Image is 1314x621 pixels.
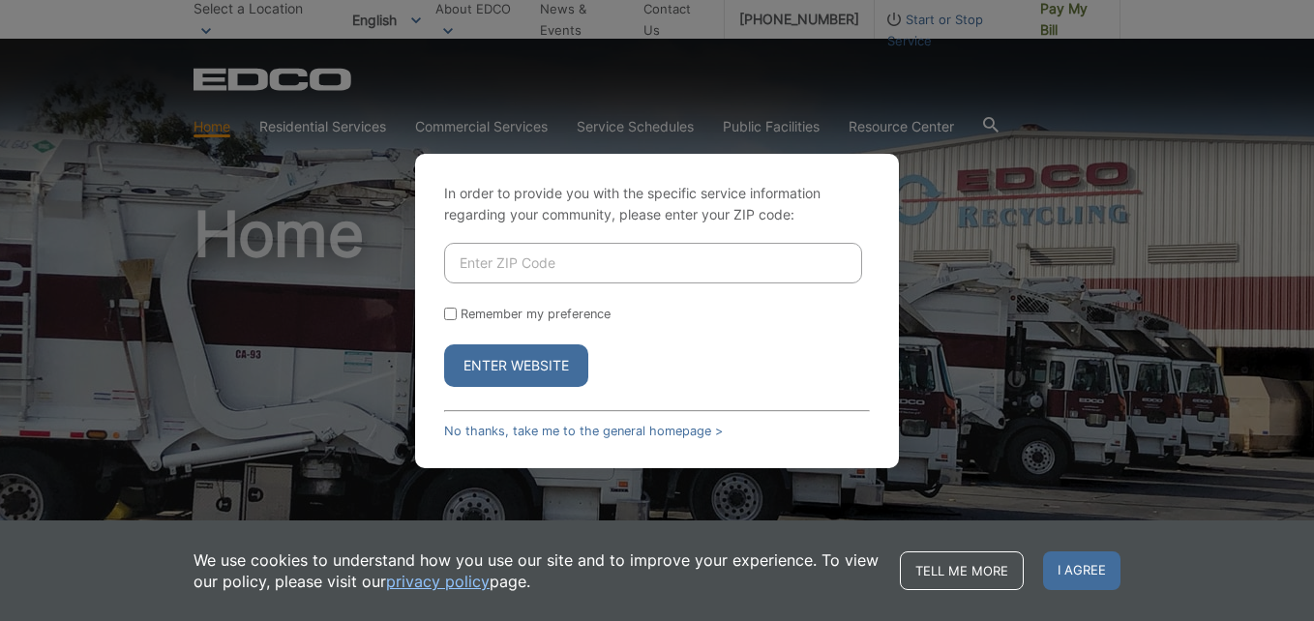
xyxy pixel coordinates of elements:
p: In order to provide you with the specific service information regarding your community, please en... [444,183,870,225]
input: Enter ZIP Code [444,243,862,283]
a: privacy policy [386,571,490,592]
a: Tell me more [900,551,1024,590]
a: No thanks, take me to the general homepage > [444,424,723,438]
span: I agree [1043,551,1120,590]
label: Remember my preference [461,307,611,321]
button: Enter Website [444,344,588,387]
p: We use cookies to understand how you use our site and to improve your experience. To view our pol... [194,549,881,592]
